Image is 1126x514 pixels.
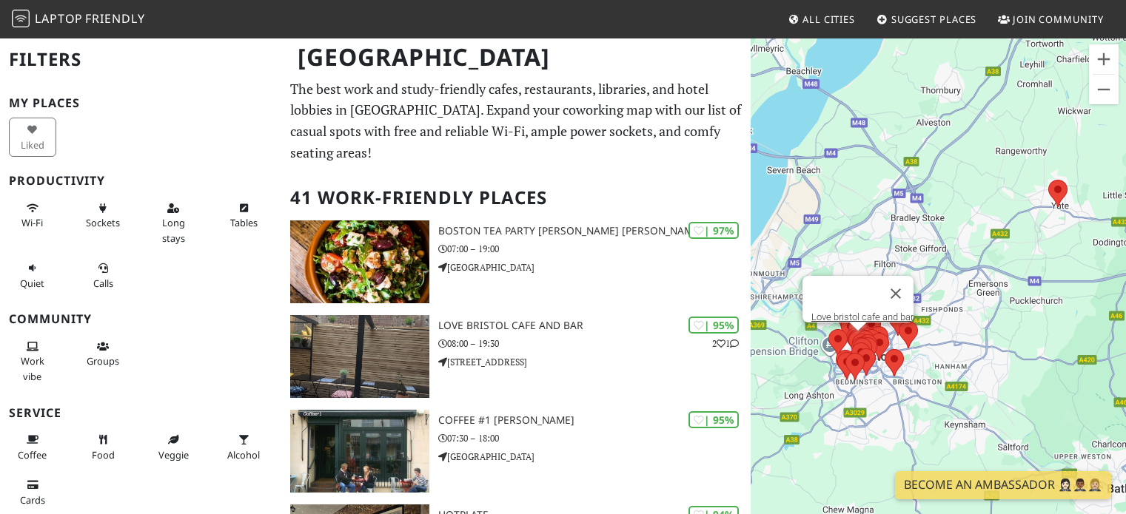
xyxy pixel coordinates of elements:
span: Video/audio calls [93,277,113,290]
img: Boston Tea Party Stokes Croft [290,220,429,303]
img: Love bristol cafe and bar [290,315,429,398]
h2: Filters [9,37,272,82]
button: Cards [9,473,56,512]
p: [STREET_ADDRESS] [438,355,751,369]
span: Credit cards [20,493,45,507]
div: | 95% [688,411,739,428]
button: Zoom out [1089,75,1119,104]
h2: 41 Work-Friendly Places [290,175,742,220]
img: LaptopFriendly [12,10,30,27]
button: Zoom in [1089,44,1119,74]
p: [GEOGRAPHIC_DATA] [438,260,751,274]
p: 07:00 – 19:00 [438,242,751,256]
div: | 97% [688,222,739,239]
span: Friendly [85,10,144,27]
button: Groups [79,334,127,373]
span: Coffee [18,448,47,461]
h1: [GEOGRAPHIC_DATA] [286,37,748,78]
button: Wi-Fi [9,196,56,235]
p: [GEOGRAPHIC_DATA] [438,450,751,464]
h3: Community [9,312,272,326]
a: LaptopFriendly LaptopFriendly [12,7,145,33]
button: Work vibe [9,334,56,388]
button: Alcohol [220,427,267,467]
p: The best work and study-friendly cafes, restaurants, libraries, and hotel lobbies in [GEOGRAPHIC_... [290,78,742,163]
button: Tables [220,196,267,235]
span: Food [92,448,115,461]
a: Boston Tea Party Stokes Croft | 97% Boston Tea Party [PERSON_NAME] [PERSON_NAME] 07:00 – 19:00 [G... [281,220,751,303]
span: Veggie [158,448,189,461]
a: All Cities [782,6,861,33]
div: | 95% [688,317,739,334]
span: Long stays [162,216,185,244]
button: Calls [79,256,127,295]
p: 2 1 [712,337,739,351]
span: Stable Wi-Fi [21,216,43,229]
button: Long stays [150,196,197,250]
button: Quiet [9,256,56,295]
a: Become an Ambassador 🤵🏻‍♀️🤵🏾‍♂️🤵🏼‍♀️ [895,471,1111,499]
a: Coffee #1 Clifton | 95% Coffee #1 [PERSON_NAME] 07:30 – 18:00 [GEOGRAPHIC_DATA] [281,410,751,493]
button: Sockets [79,196,127,235]
a: Love bristol cafe and bar | 95% 21 Love bristol cafe and bar 08:00 – 19:30 [STREET_ADDRESS] [281,315,751,398]
span: Suggest Places [891,13,977,26]
img: Coffee #1 Clifton [290,410,429,493]
button: Veggie [150,427,197,467]
span: Group tables [87,354,119,368]
h3: Love bristol cafe and bar [438,319,751,332]
span: People working [21,354,44,382]
p: 08:00 – 19:30 [438,337,751,351]
h3: Productivity [9,174,272,188]
h3: Service [9,406,272,420]
span: Quiet [20,277,44,290]
span: Alcohol [227,448,260,461]
p: 07:30 – 18:00 [438,431,751,445]
h3: My Places [9,96,272,110]
a: Love bristol cafe and bar [811,311,914,322]
span: Work-friendly tables [230,216,258,229]
span: Power sockets [86,216,120,229]
span: Join Community [1013,13,1104,26]
h3: Coffee #1 [PERSON_NAME] [438,414,751,427]
a: Suggest Places [871,6,983,33]
button: Coffee [9,427,56,467]
button: Close [878,276,914,311]
h3: Boston Tea Party [PERSON_NAME] [PERSON_NAME] [438,225,751,237]
span: All Cities [802,13,855,26]
button: Food [79,427,127,467]
a: Join Community [992,6,1110,33]
span: Laptop [35,10,83,27]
